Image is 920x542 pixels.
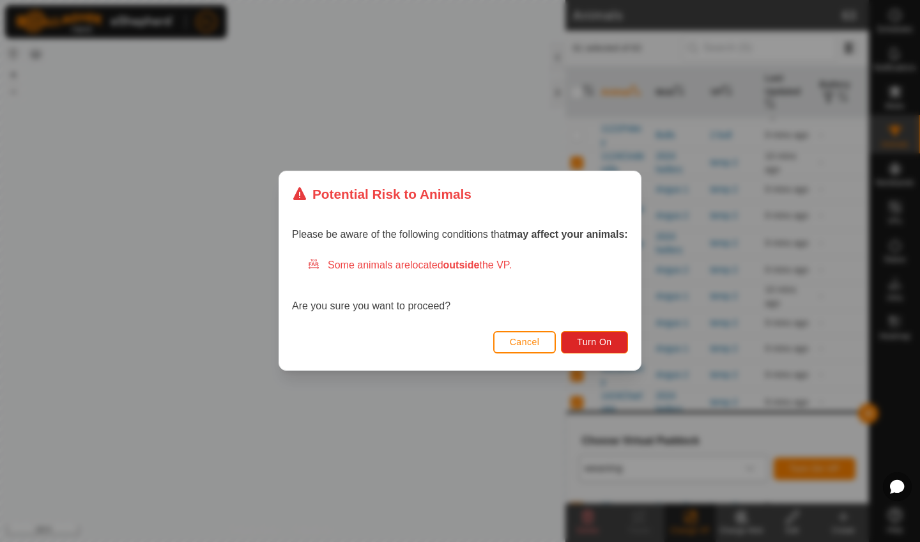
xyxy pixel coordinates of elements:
span: Turn On [578,337,612,348]
span: located the VP. [410,260,512,271]
strong: may affect your animals: [508,229,628,240]
strong: outside [443,260,480,271]
span: Please be aware of the following conditions that [292,229,628,240]
div: Some animals are [307,258,628,274]
div: Are you sure you want to proceed? [292,258,628,314]
div: Potential Risk to Animals [292,184,471,204]
span: Cancel [510,337,540,348]
button: Turn On [562,331,628,353]
button: Cancel [493,331,556,353]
